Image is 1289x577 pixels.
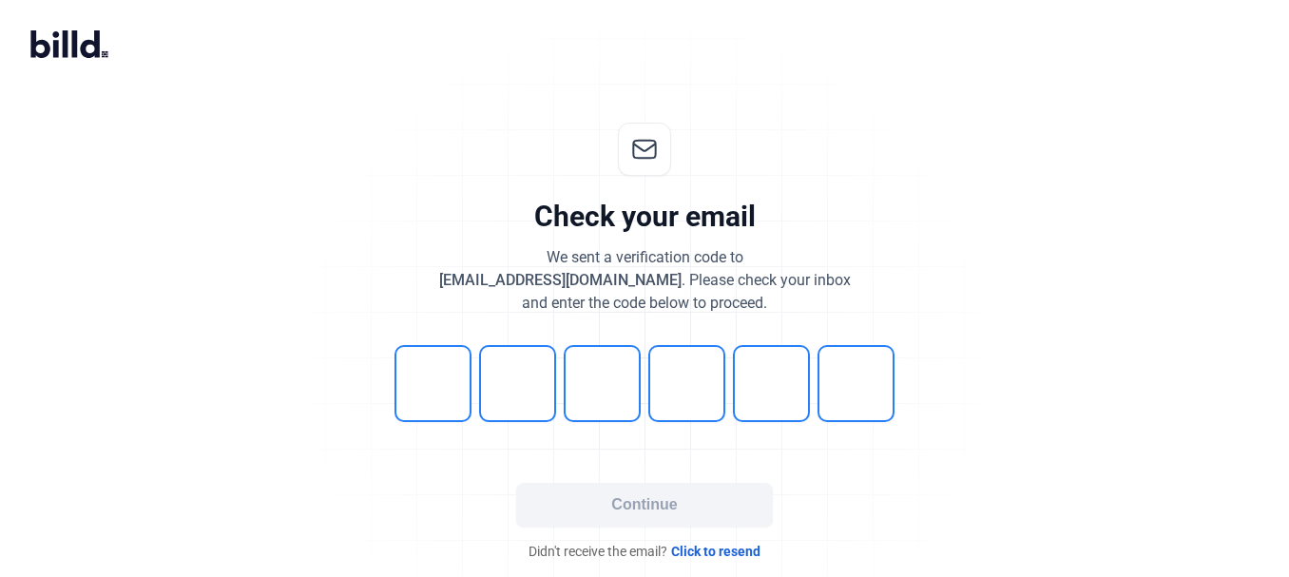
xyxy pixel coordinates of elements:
div: Didn't receive the email? [359,542,930,561]
div: Check your email [534,199,756,235]
button: Continue [516,483,773,527]
span: Click to resend [671,542,760,561]
div: We sent a verification code to . Please check your inbox and enter the code below to proceed. [439,246,851,315]
span: [EMAIL_ADDRESS][DOMAIN_NAME] [439,271,682,289]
